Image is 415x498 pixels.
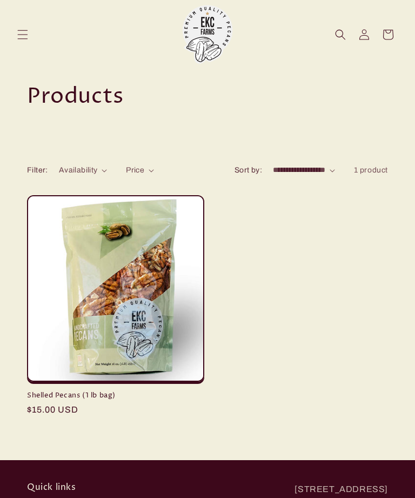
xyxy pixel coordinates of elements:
h2: Filter: [27,164,48,176]
span: 1 product [354,166,388,174]
span: Price [126,166,144,174]
summary: Price [126,164,154,176]
label: Sort by: [235,166,262,174]
h2: Quick links [27,482,204,493]
summary: Search [329,23,352,47]
h1: Products [27,83,388,111]
span: Availability [59,166,98,174]
summary: Menu [11,23,35,47]
img: EKC Pecans [178,5,237,64]
a: Shelled Pecans (1 lb bag) [27,391,204,400]
a: EKC Pecans [174,1,242,68]
summary: Availability (0 selected) [59,164,107,176]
